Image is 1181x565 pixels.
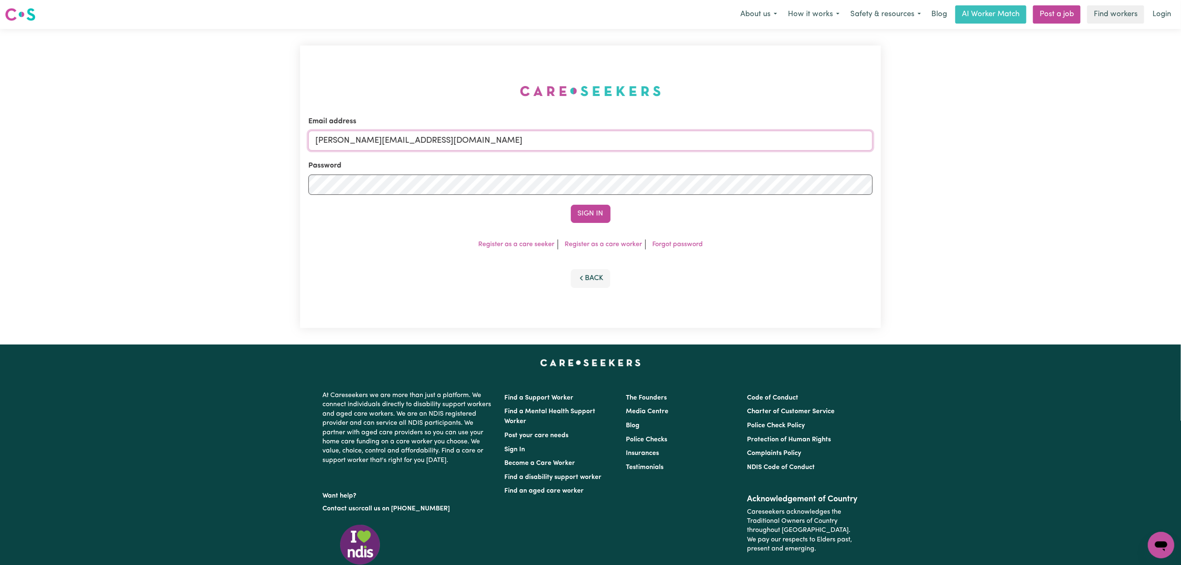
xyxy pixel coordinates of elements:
[1087,5,1144,24] a: Find workers
[1148,532,1174,558] iframe: Button to launch messaging window, conversation in progress
[747,450,801,457] a: Complaints Policy
[626,436,667,443] a: Police Checks
[652,241,703,248] a: Forgot password
[565,241,642,248] a: Register as a care worker
[747,422,805,429] a: Police Check Policy
[626,408,668,415] a: Media Centre
[747,464,815,471] a: NDIS Code of Conduct
[505,395,574,401] a: Find a Support Worker
[747,395,798,401] a: Code of Conduct
[747,504,858,557] p: Careseekers acknowledges the Traditional Owners of Country throughout [GEOGRAPHIC_DATA]. We pay o...
[505,460,575,467] a: Become a Care Worker
[571,205,611,223] button: Sign In
[747,494,858,504] h2: Acknowledgement of Country
[747,436,831,443] a: Protection of Human Rights
[362,505,450,512] a: call us on [PHONE_NUMBER]
[571,269,611,287] button: Back
[505,408,596,425] a: Find a Mental Health Support Worker
[323,505,355,512] a: Contact us
[505,488,584,494] a: Find an aged care worker
[308,116,356,127] label: Email address
[505,474,602,481] a: Find a disability support worker
[323,488,495,500] p: Want help?
[505,446,525,453] a: Sign In
[478,241,554,248] a: Register as a care seeker
[926,5,952,24] a: Blog
[783,6,845,23] button: How it works
[505,432,569,439] a: Post your care needs
[323,388,495,468] p: At Careseekers we are more than just a platform. We connect individuals directly to disability su...
[323,501,495,517] p: or
[5,7,36,22] img: Careseekers logo
[1148,5,1176,24] a: Login
[845,6,926,23] button: Safety & resources
[626,395,667,401] a: The Founders
[5,5,36,24] a: Careseekers logo
[540,359,641,366] a: Careseekers home page
[308,131,873,151] input: Email address
[1033,5,1081,24] a: Post a job
[626,464,663,471] a: Testimonials
[308,160,341,171] label: Password
[626,450,659,457] a: Insurances
[735,6,783,23] button: About us
[747,408,835,415] a: Charter of Customer Service
[955,5,1026,24] a: AI Worker Match
[626,422,639,429] a: Blog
